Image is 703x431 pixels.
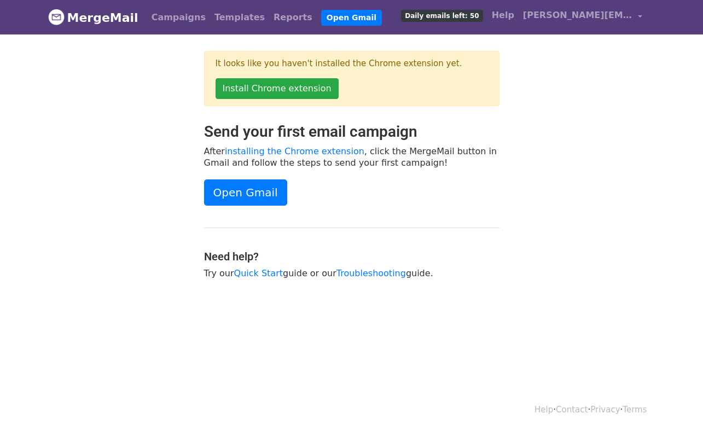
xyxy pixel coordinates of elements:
[147,7,210,28] a: Campaigns
[534,405,553,415] a: Help
[623,405,647,415] a: Terms
[397,4,487,26] a: Daily emails left: 50
[234,268,283,278] a: Quick Start
[204,123,499,141] h2: Send your first email campaign
[523,9,632,22] span: [PERSON_NAME][EMAIL_ADDRESS][DOMAIN_NAME]
[225,146,364,156] a: installing the Chrome extension
[48,9,65,25] img: MergeMail logo
[590,405,620,415] a: Privacy
[336,268,406,278] a: Troubleshooting
[210,7,269,28] a: Templates
[401,10,483,22] span: Daily emails left: 50
[204,145,499,168] p: After , click the MergeMail button in Gmail and follow the steps to send your first campaign!
[216,58,488,69] p: It looks like you haven't installed the Chrome extension yet.
[556,405,588,415] a: Contact
[48,6,138,29] a: MergeMail
[204,250,499,263] h4: Need help?
[519,4,647,30] a: [PERSON_NAME][EMAIL_ADDRESS][DOMAIN_NAME]
[204,179,287,206] a: Open Gmail
[487,4,519,26] a: Help
[216,78,339,99] a: Install Chrome extension
[204,267,499,279] p: Try our guide or our guide.
[269,7,317,28] a: Reports
[321,10,382,26] a: Open Gmail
